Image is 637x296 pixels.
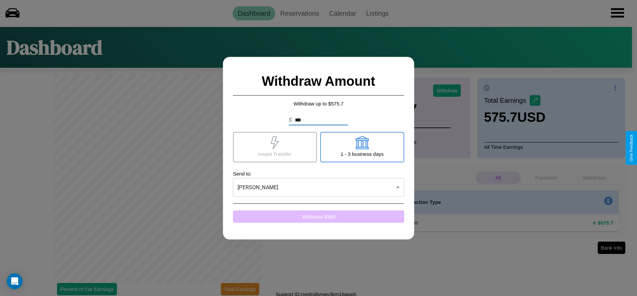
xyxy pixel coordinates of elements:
p: Send to: [233,169,404,178]
div: Give Feedback [629,134,634,162]
p: $ [289,116,292,124]
p: Insant Transfer [258,149,292,158]
p: 1 - 3 business days [340,149,383,158]
div: Open Intercom Messenger [7,273,23,289]
div: [PERSON_NAME] [233,178,404,197]
h2: Withdraw Amount [233,67,404,95]
button: Withdraw $389 [233,210,404,223]
p: Withdraw up to $ 575.7 [233,99,404,108]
